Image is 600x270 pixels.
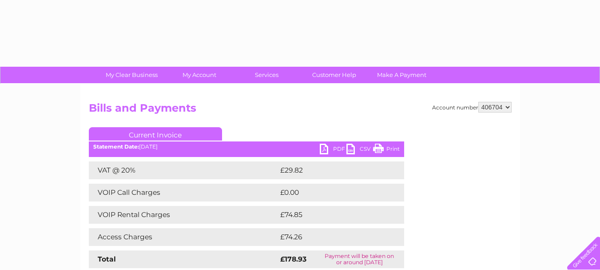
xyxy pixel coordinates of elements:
[320,144,346,157] a: PDF
[89,144,404,150] div: [DATE]
[89,228,278,246] td: Access Charges
[95,67,168,83] a: My Clear Business
[432,102,512,113] div: Account number
[298,67,371,83] a: Customer Help
[278,228,386,246] td: £74.26
[89,184,278,201] td: VOIP Call Charges
[98,255,116,263] strong: Total
[230,67,303,83] a: Services
[346,144,373,157] a: CSV
[278,161,386,179] td: £29.82
[373,144,400,157] a: Print
[89,206,278,224] td: VOIP Rental Charges
[278,206,386,224] td: £74.85
[315,250,404,268] td: Payment will be taken on or around [DATE]
[365,67,438,83] a: Make A Payment
[89,102,512,119] h2: Bills and Payments
[93,143,139,150] b: Statement Date:
[280,255,306,263] strong: £178.93
[89,161,278,179] td: VAT @ 20%
[278,184,384,201] td: £0.00
[163,67,236,83] a: My Account
[89,127,222,141] a: Current Invoice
